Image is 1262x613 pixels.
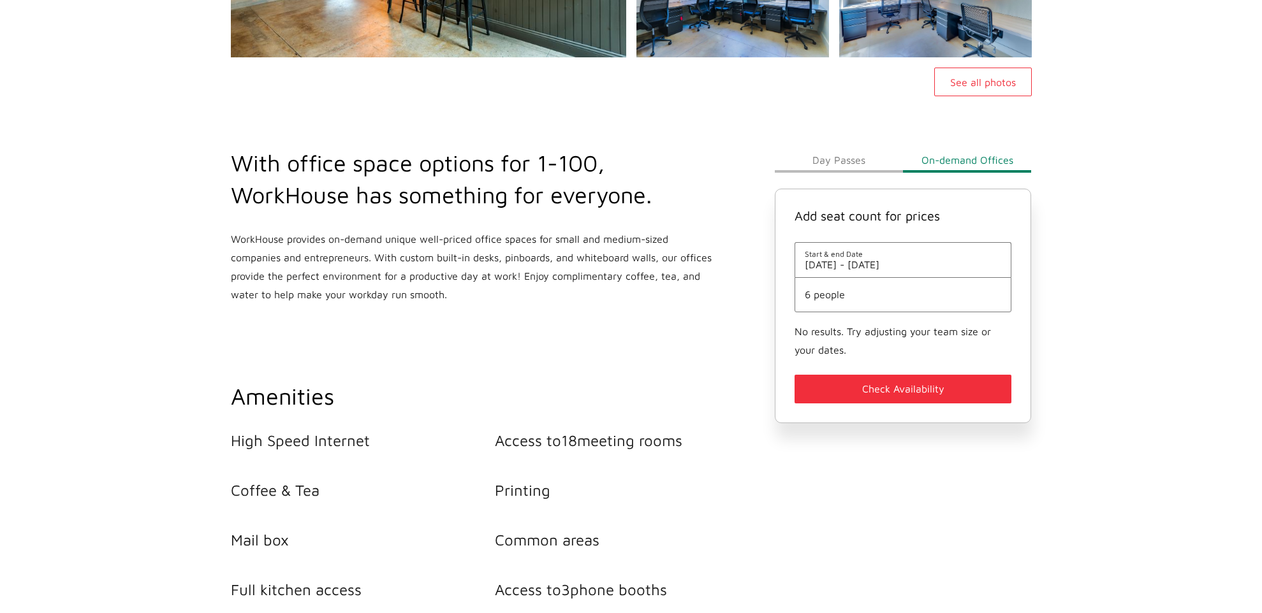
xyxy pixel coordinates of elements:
button: Start & end Date[DATE] - [DATE] [805,249,1002,270]
h4: Add seat count for prices [795,208,1012,223]
p: WorkHouse provides on-demand unique well-priced office spaces for small and medium-sized companie... [231,230,714,304]
li: High Speed Internet [231,431,495,449]
li: Access to 18 meeting rooms [495,431,759,449]
small: No results. Try adjusting your team size or your dates. [795,326,991,356]
button: On-demand Offices [903,147,1031,173]
li: Full kitchen access [231,581,495,598]
button: See all photos [934,68,1032,96]
h2: Amenities [231,380,759,412]
li: Common areas [495,531,759,549]
h2: With office space options for 1-100, WorkHouse has something for everyone. [231,147,714,211]
button: Check Availability [795,375,1012,403]
li: Printing [495,481,759,499]
span: Start & end Date [805,249,1002,259]
li: Coffee & Tea [231,481,495,499]
button: Day Passes [775,147,903,173]
li: Access to 3 phone booths [495,581,759,598]
button: 6 people [805,289,1002,300]
li: Mail box [231,531,495,549]
span: [DATE] - [DATE] [805,259,1002,270]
